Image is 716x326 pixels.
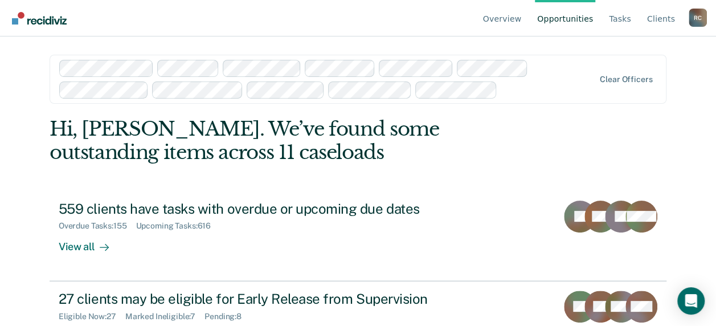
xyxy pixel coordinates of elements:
[12,12,67,25] img: Recidiviz
[689,9,707,27] button: Profile dropdown button
[689,9,707,27] div: R C
[59,291,459,307] div: 27 clients may be eligible for Early Release from Supervision
[677,287,705,315] div: Open Intercom Messenger
[59,312,125,321] div: Eligible Now : 27
[59,231,122,253] div: View all
[59,221,136,231] div: Overdue Tasks : 155
[125,312,204,321] div: Marked Ineligible : 7
[50,117,543,164] div: Hi, [PERSON_NAME]. We’ve found some outstanding items across 11 caseloads
[204,312,251,321] div: Pending : 8
[50,191,666,281] a: 559 clients have tasks with overdue or upcoming due datesOverdue Tasks:155Upcoming Tasks:616View all
[136,221,220,231] div: Upcoming Tasks : 616
[600,75,652,84] div: Clear officers
[59,201,459,217] div: 559 clients have tasks with overdue or upcoming due dates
